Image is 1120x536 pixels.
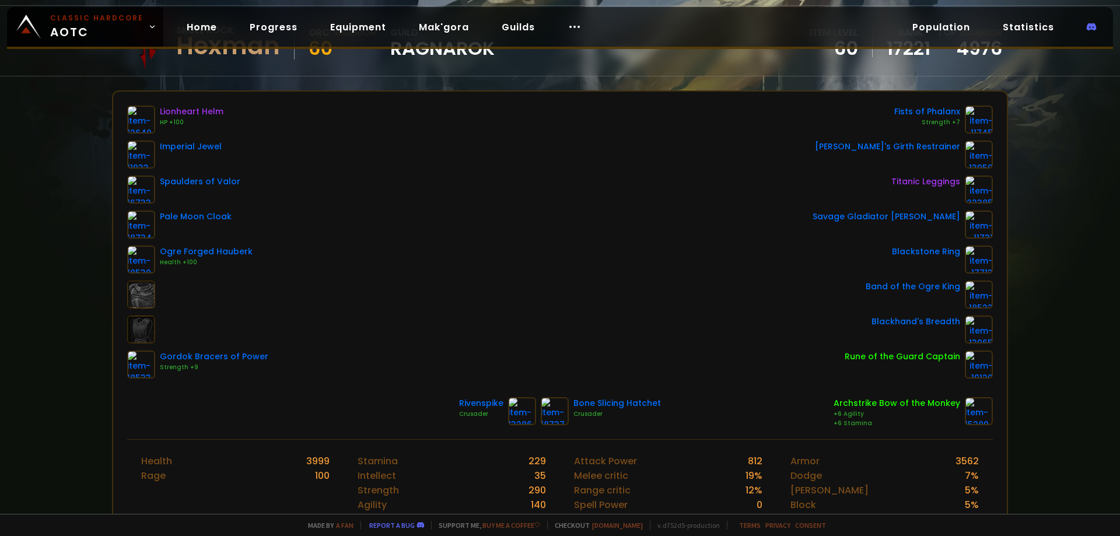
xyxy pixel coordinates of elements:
[894,118,960,127] div: Strength +7
[127,351,155,379] img: item-18533
[390,40,495,57] span: Ragnarok
[956,454,979,468] div: 3562
[965,106,993,134] img: item-11745
[845,351,960,363] div: Rune of the Guard Captain
[965,498,979,512] div: 5 %
[757,498,762,512] div: 0
[965,468,979,483] div: 7 %
[534,468,546,483] div: 35
[127,141,155,169] img: item-11933
[528,454,546,468] div: 229
[7,7,163,47] a: Classic HardcoreAOTC
[528,483,546,498] div: 290
[321,15,395,39] a: Equipment
[160,211,232,223] div: Pale Moon Cloak
[409,15,478,39] a: Mak'gora
[574,498,628,512] div: Spell Power
[871,316,960,328] div: Blackhand's Breadth
[240,15,307,39] a: Progress
[745,468,762,483] div: 19 %
[492,15,544,39] a: Guilds
[810,40,858,57] div: 60
[176,37,280,55] div: Hexman
[574,483,631,498] div: Range critic
[739,521,761,530] a: Terms
[894,106,960,118] div: Fists of Phalanx
[748,454,762,468] div: 812
[834,419,960,428] div: +6 Stamina
[650,521,720,530] span: v. d752d5 - production
[358,512,382,527] div: Spirit
[160,141,222,153] div: Imperial Jewel
[965,176,993,204] img: item-22385
[745,483,762,498] div: 12 %
[508,397,536,425] img: item-13286
[306,454,330,468] div: 3999
[965,246,993,274] img: item-17713
[160,118,223,127] div: HP +100
[358,498,387,512] div: Agility
[127,176,155,204] img: item-16733
[790,483,869,498] div: [PERSON_NAME]
[459,409,503,419] div: Crusader
[765,521,790,530] a: Privacy
[965,483,979,498] div: 5 %
[574,512,623,527] div: Spell critic
[834,409,960,419] div: +6 Agility
[834,397,960,409] div: Archstrike Bow of the Monkey
[592,521,643,530] a: [DOMAIN_NAME]
[965,141,993,169] img: item-13959
[892,246,960,258] div: Blackstone Ring
[965,351,993,379] img: item-19120
[160,246,253,258] div: Ogre Forged Hauberk
[965,397,993,425] img: item-15289
[547,521,643,530] span: Checkout
[141,468,166,483] div: Rage
[315,468,330,483] div: 100
[790,498,816,512] div: Block
[887,40,930,57] a: 17221
[534,512,546,527] div: 48
[369,521,415,530] a: Report a bug
[813,211,960,223] div: Savage Gladiator [PERSON_NAME]
[574,468,628,483] div: Melee critic
[965,281,993,309] img: item-18522
[160,106,223,118] div: Lionheart Helm
[50,13,143,41] span: AOTC
[301,521,353,530] span: Made by
[459,397,503,409] div: Rivenspike
[431,521,540,530] span: Support me,
[573,397,661,409] div: Bone Slicing Hatchet
[866,281,960,293] div: Band of the Ogre King
[160,363,268,372] div: Strength +9
[482,521,540,530] a: Buy me a coffee
[815,141,960,153] div: [PERSON_NAME]'s Girth Restrainer
[358,483,399,498] div: Strength
[965,211,993,239] img: item-11731
[795,521,826,530] a: Consent
[531,498,546,512] div: 140
[541,397,569,425] img: item-18737
[993,15,1063,39] a: Statistics
[50,13,143,23] small: Classic Hardcore
[573,409,661,419] div: Crusader
[127,211,155,239] img: item-18734
[160,176,240,188] div: Spaulders of Valor
[790,468,822,483] div: Dodge
[965,316,993,344] img: item-13965
[358,468,396,483] div: Intellect
[891,176,960,188] div: Titanic Leggings
[160,351,268,363] div: Gordok Bracers of Power
[141,454,172,468] div: Health
[177,15,226,39] a: Home
[127,246,155,274] img: item-18530
[160,258,253,267] div: Health +100
[748,512,762,527] div: 0 %
[358,454,398,468] div: Stamina
[574,454,637,468] div: Attack Power
[390,25,495,57] div: guild
[336,521,353,530] a: a fan
[127,106,155,134] img: item-12640
[903,15,979,39] a: Population
[790,454,820,468] div: Armor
